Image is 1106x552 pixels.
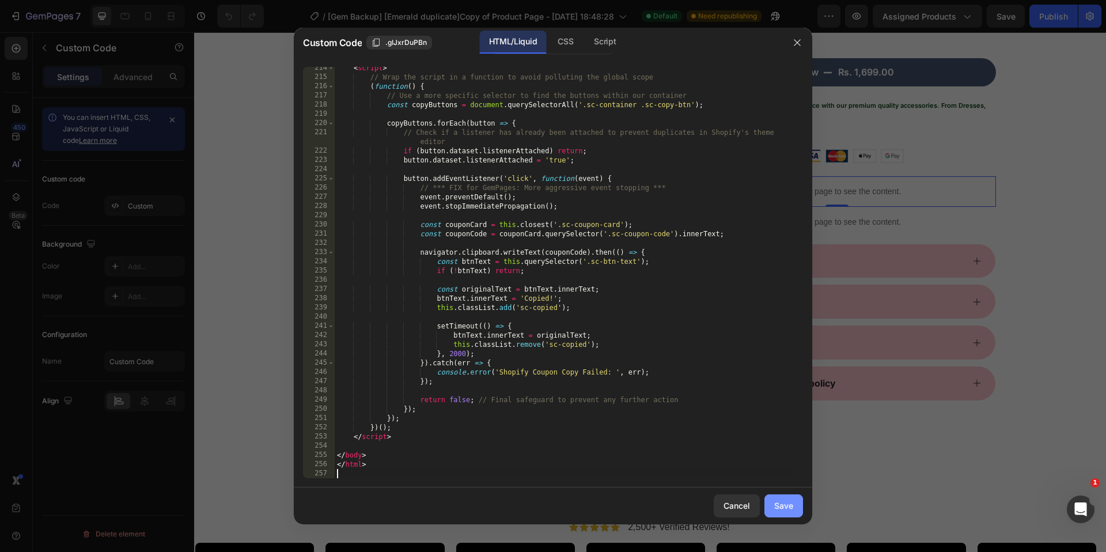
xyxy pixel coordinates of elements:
div: 217 [303,91,335,100]
div: 216 [303,82,335,91]
p: Shipping policy & Refund policy [500,345,642,357]
div: 247 [303,377,335,386]
div: 235 [303,266,335,275]
div: 255 [303,451,335,460]
div: Cancel [724,500,750,512]
div: Custom Code [498,128,547,138]
iframe: Intercom live chat [1067,496,1094,523]
div: 233 [303,248,335,257]
img: Alt Image [576,117,599,130]
div: 229 [303,211,335,220]
span: Custom Code [303,36,362,50]
img: Alt Image [687,117,710,131]
div: Script [585,31,625,54]
button: Cancel [714,494,760,517]
div: 248 [303,386,335,395]
p: Publish the page to see the content. [484,184,802,196]
div: 232 [303,239,335,248]
div: 245 [303,358,335,368]
div: 237 [303,285,335,294]
div: CSS [548,31,582,54]
p: Product Description [500,223,590,235]
p: Publish the page to see the content. [484,153,802,165]
div: 236 [303,275,335,285]
button: Carousel Next Arrow [424,139,438,153]
div: Save [774,500,793,512]
div: 241 [303,322,335,331]
div: 226 [303,183,335,192]
div: 238 [303,294,335,303]
p: 2,500+ Verified Reviews! [434,489,536,501]
button: Save [764,494,803,517]
div: 243 [303,340,335,349]
span: Enhance your Laddu Gopal's divine presence with our premium quality accessories. From Dresses, fl... [485,69,792,90]
p: Size Chart [500,263,547,275]
div: 230 [303,220,335,229]
div: 215 [303,73,335,82]
img: Alt Image [631,117,654,131]
div: 225 [303,174,335,183]
div: 214 [303,63,335,73]
button: .gIJxrDuPBn [366,36,432,50]
div: 218 [303,100,335,109]
div: 250 [303,404,335,414]
div: 252 [303,423,335,432]
div: Rs. 1,699.00 [643,33,701,47]
div: 219 [303,109,335,119]
span: 1 [1090,478,1100,487]
div: 231 [303,229,335,239]
div: 240 [303,312,335,322]
div: Buy Now [585,34,624,46]
strong: Reviews from [294,448,447,477]
div: 257 [303,469,335,478]
div: 242 [303,331,335,340]
div: HTML/Liquid [480,31,546,54]
img: Alt Image [659,117,682,131]
div: 246 [303,368,335,377]
div: 227 [303,192,335,202]
div: 244 [303,349,335,358]
div: 239 [303,303,335,312]
span: .gIJxrDuPBn [385,37,427,48]
div: 220 [303,119,335,128]
button: Buy Now&nbsp; [484,26,802,54]
div: 256 [303,460,335,469]
div: 249 [303,395,335,404]
div: 251 [303,414,335,423]
div: 222 [303,146,335,156]
img: Alt Image [604,117,627,130]
div: 223 [303,156,335,165]
div: 224 [303,165,335,174]
div: 234 [303,257,335,266]
strong: Our Customers [447,448,618,477]
div: 254 [303,441,335,451]
p: Contact Us [500,304,550,316]
div: 228 [303,202,335,211]
div: 253 [303,432,335,441]
div: 221 [303,128,335,146]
